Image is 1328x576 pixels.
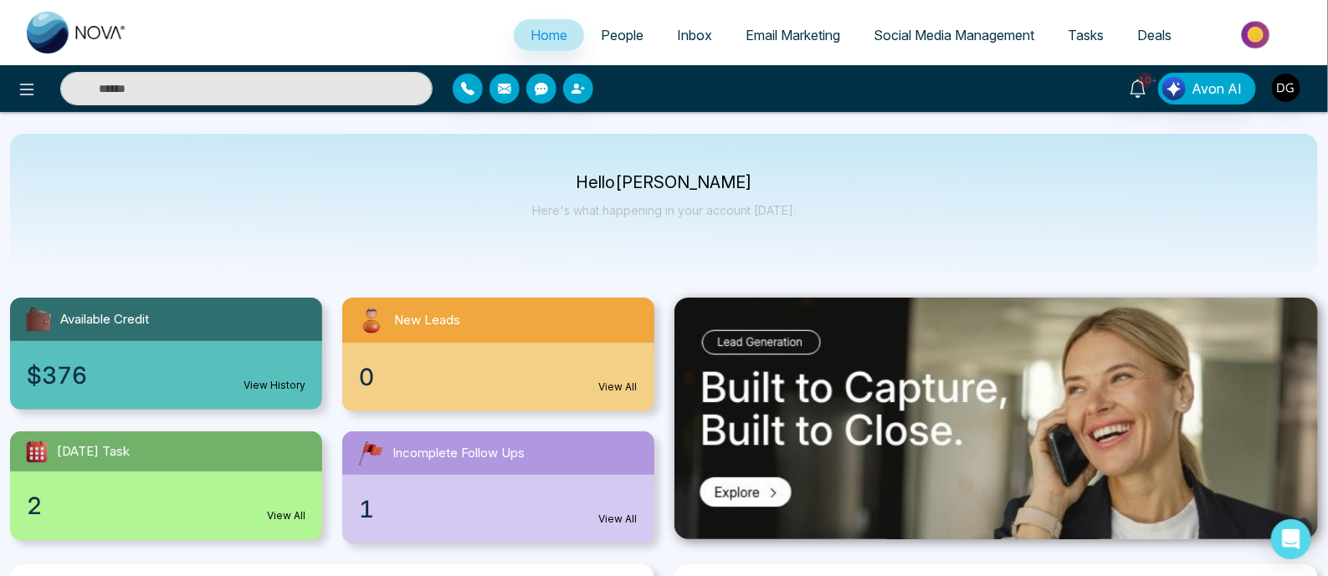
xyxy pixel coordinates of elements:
a: New Leads0View All [332,298,664,411]
a: 10+ [1118,73,1158,102]
span: People [601,27,643,43]
span: Social Media Management [874,27,1034,43]
span: Email Marketing [746,27,840,43]
a: View History [244,378,305,393]
span: Available Credit [60,310,149,329]
span: 2 [27,488,42,523]
img: newLeads.svg [356,304,387,336]
img: Market-place.gif [1197,16,1318,54]
a: Email Marketing [729,19,857,51]
img: Nova CRM Logo [27,12,127,54]
span: 0 [359,359,374,395]
a: View All [599,512,638,527]
a: Incomplete Follow Ups1View All [332,431,664,543]
a: Home [514,19,584,51]
span: [DATE] Task [57,442,130,461]
img: Lead Flow [1162,77,1186,100]
img: User Avatar [1272,74,1300,102]
a: View All [599,380,638,395]
img: followUps.svg [356,438,386,468]
a: Social Media Management [857,19,1051,51]
span: New Leads [394,311,460,330]
span: 10+ [1138,73,1153,88]
a: View All [267,508,305,523]
a: Inbox [660,19,729,51]
a: Tasks [1051,19,1120,51]
a: People [584,19,660,51]
img: todayTask.svg [23,438,50,465]
img: . [674,298,1319,540]
button: Avon AI [1158,73,1256,104]
span: Inbox [677,27,712,43]
a: Deals [1120,19,1188,51]
img: availableCredit.svg [23,304,54,334]
span: $376 [27,358,87,393]
span: Avon AI [1192,79,1242,99]
span: Tasks [1068,27,1104,43]
span: 1 [359,492,374,527]
span: Deals [1137,27,1172,43]
span: Home [531,27,567,43]
p: Here's what happening in your account [DATE]. [532,203,796,217]
p: Hello [PERSON_NAME] [532,176,796,190]
span: Incomplete Follow Ups [392,444,525,463]
div: Open Intercom Messenger [1271,519,1311,559]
